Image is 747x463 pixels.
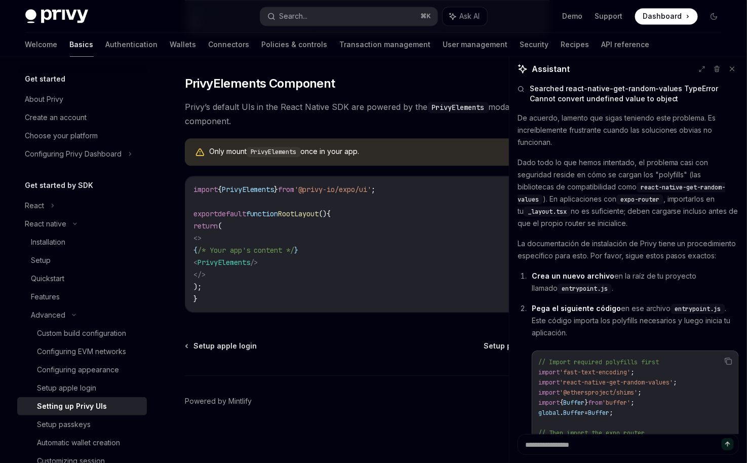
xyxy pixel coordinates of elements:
[193,221,218,230] span: return
[372,185,376,194] span: ;
[484,341,541,351] span: Setup passkeys
[198,246,295,255] span: /* Your app's content */
[563,399,584,407] span: Buffer
[722,355,735,368] button: Copy the contents from the code block
[17,324,147,342] a: Custom build configuration
[584,409,588,417] span: =
[106,32,158,57] a: Authentication
[70,32,94,57] a: Basics
[643,11,682,21] span: Dashboard
[193,234,202,243] span: <>
[518,238,739,262] p: La documentación de instalación de Privy tiene un procedimiento específico para esto. Por favor, ...
[17,108,147,127] a: Create an account
[538,429,645,437] span: // Then import the expo router
[561,32,589,57] a: Recipes
[218,185,222,194] span: {
[25,148,122,160] div: Configuring Privy Dashboard
[247,147,301,157] code: PrivyElements
[222,185,274,194] span: PrivyElements
[538,409,560,417] span: global
[609,409,613,417] span: ;
[518,84,739,104] button: Searched react-native-get-random-values TypeError Cannot convert undefined value to object
[218,209,246,218] span: default
[673,378,677,387] span: ;
[295,185,372,194] span: '@privy-io/expo/ui'
[518,183,726,204] span: react-native-get-random-values
[25,179,94,191] h5: Get started by SDK
[279,185,295,194] span: from
[538,368,560,376] span: import
[631,368,634,376] span: ;
[17,288,147,306] a: Features
[193,258,198,267] span: <
[532,302,739,339] p: en ese archivo . Este código importa los polyfills necesarios y luego inicia tu aplicación.
[185,75,335,92] span: PrivyElements Component
[560,399,563,407] span: {
[443,7,487,25] button: Ask AI
[17,397,147,415] a: Setting up Privy UIs
[246,209,279,218] span: function
[31,309,66,321] div: Advanced
[280,10,308,22] div: Search...
[327,209,331,218] span: {
[31,291,60,303] div: Features
[319,209,327,218] span: ()
[37,364,120,376] div: Configuring appearance
[532,272,614,280] strong: Crea un nuevo archivo
[193,282,202,291] span: );
[538,378,560,387] span: import
[17,434,147,452] a: Automatic wallet creation
[195,147,205,158] svg: Warning
[631,399,634,407] span: ;
[538,389,560,397] span: import
[17,90,147,108] a: About Privy
[602,32,650,57] a: API reference
[193,209,218,218] span: export
[538,358,659,366] span: // Import required polyfills first
[25,111,87,124] div: Create an account
[532,270,739,294] p: en la raíz de tu proyecto llamado .
[460,11,480,21] span: Ask AI
[279,209,319,218] span: RootLayout
[722,438,734,450] button: Send message
[31,254,51,266] div: Setup
[428,102,489,113] code: PrivyElements
[560,409,563,417] span: .
[421,12,431,20] span: ⌘ K
[635,8,698,24] a: Dashboard
[584,399,588,407] span: }
[588,399,602,407] span: from
[25,218,67,230] div: React native
[218,221,222,230] span: (
[37,418,91,431] div: Setup passkeys
[530,84,739,104] span: Searched react-native-get-random-values TypeError Cannot convert undefined value to object
[588,409,609,417] span: Buffer
[186,341,257,351] a: Setup apple login
[193,270,206,279] span: </>
[562,285,608,293] span: entrypoint.js
[17,233,147,251] a: Installation
[170,32,196,57] a: Wallets
[17,342,147,361] a: Configuring EVM networks
[518,157,739,229] p: Dado todo lo que hemos intentado, el problema casi con seguridad reside en cómo se cargan los "po...
[563,409,584,417] span: Buffer
[193,185,218,194] span: import
[25,73,66,85] h5: Get started
[37,327,127,339] div: Custom build configuration
[560,378,673,387] span: 'react-native-get-random-values'
[638,389,641,397] span: ;
[595,11,623,21] a: Support
[706,8,722,24] button: Toggle dark mode
[532,304,621,313] strong: Pega el siguiente código
[17,379,147,397] a: Setup apple login
[37,400,107,412] div: Setting up Privy UIs
[262,32,328,57] a: Policies & controls
[17,415,147,434] a: Setup passkeys
[274,185,279,194] span: }
[563,11,583,21] a: Demo
[443,32,508,57] a: User management
[532,63,570,75] span: Assistant
[25,9,88,23] img: dark logo
[25,200,45,212] div: React
[25,32,58,57] a: Welcome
